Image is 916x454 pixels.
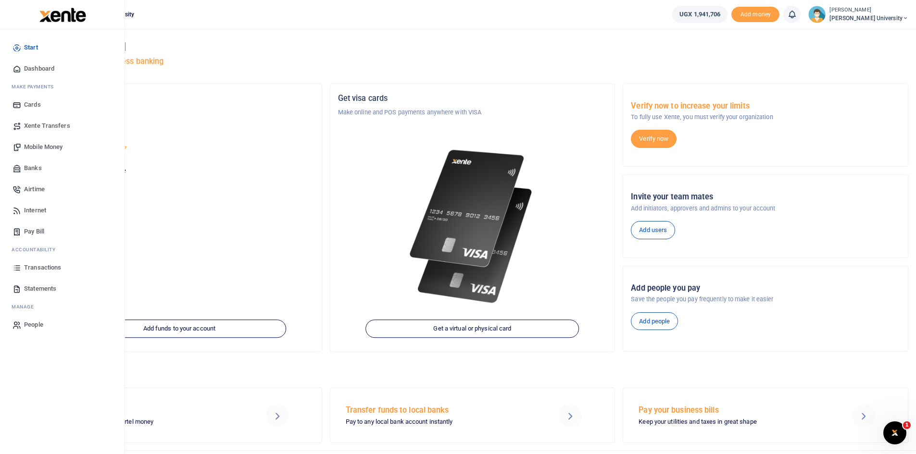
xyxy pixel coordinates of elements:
[631,294,900,304] p: Save the people you pay frequently to make it easier
[8,58,117,79] a: Dashboard
[37,57,908,66] h5: Welcome to better business banking
[405,140,540,313] img: xente-_physical_cards.png
[8,314,117,335] a: People
[623,388,908,442] a: Pay your business bills Keep your utilities and taxes in great shape
[731,7,779,23] li: Toup your wallet
[808,6,908,23] a: profile-user [PERSON_NAME] [PERSON_NAME] University
[38,11,86,18] a: logo-small logo-large logo-large
[672,6,728,23] a: UGX 1,941,706
[8,200,117,221] a: Internet
[24,163,42,173] span: Banks
[16,303,34,310] span: anage
[731,7,779,23] span: Add money
[37,388,322,442] a: Send Mobile Money MTN mobile money and Airtel money
[346,417,534,427] p: Pay to any local bank account instantly
[903,421,911,429] span: 1
[639,405,827,415] h5: Pay your business bills
[24,184,45,194] span: Airtime
[24,64,54,74] span: Dashboard
[45,108,314,117] p: [PERSON_NAME] University
[24,206,46,215] span: Internet
[8,79,117,94] li: M
[829,6,908,14] small: [PERSON_NAME]
[338,94,607,103] h5: Get visa cards
[8,257,117,278] a: Transactions
[631,221,675,239] a: Add users
[346,405,534,415] h5: Transfer funds to local banks
[668,6,731,23] li: Wallet ballance
[631,204,900,213] p: Add initiators, approvers and admins to your account
[631,283,900,293] h5: Add people you pay
[24,227,44,236] span: Pay Bill
[631,112,900,122] p: To fully use Xente, you must verify your organization
[330,388,615,442] a: Transfer funds to local banks Pay to any local bank account instantly
[338,108,607,117] p: Make online and POS payments anywhere with VISA
[8,136,117,158] a: Mobile Money
[24,43,38,52] span: Start
[8,221,117,242] a: Pay Bill
[8,115,117,136] a: Xente Transfers
[52,405,241,415] h5: Send Mobile Money
[883,421,906,444] iframe: Intercom live chat
[8,242,117,257] li: Ac
[639,417,827,427] p: Keep your utilities and taxes in great shape
[24,121,70,131] span: Xente Transfers
[631,192,900,202] h5: Invite your team mates
[73,320,286,338] a: Add funds to your account
[808,6,826,23] img: profile-user
[631,101,900,111] h5: Verify now to increase your limits
[679,10,720,19] span: UGX 1,941,706
[8,94,117,115] a: Cards
[631,312,678,331] a: Add people
[24,284,56,294] span: Statements
[24,320,43,330] span: People
[366,320,579,338] a: Get a virtual or physical card
[8,299,117,314] li: M
[16,83,54,90] span: ake Payments
[37,365,908,375] h4: Make a transaction
[8,158,117,179] a: Banks
[829,14,908,23] span: [PERSON_NAME] University
[731,10,779,17] a: Add money
[45,178,314,188] h5: UGX 1,941,706
[45,166,314,176] p: Your current account balance
[8,278,117,299] a: Statements
[8,179,117,200] a: Airtime
[8,37,117,58] a: Start
[24,263,61,272] span: Transactions
[24,142,63,152] span: Mobile Money
[45,131,314,140] h5: Account
[37,41,908,52] h4: Hello [PERSON_NAME]
[45,145,314,155] p: [PERSON_NAME] University
[19,246,55,253] span: countability
[45,94,314,103] h5: Organization
[24,100,41,110] span: Cards
[631,130,677,148] a: Verify now
[52,417,241,427] p: MTN mobile money and Airtel money
[39,8,86,22] img: logo-large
